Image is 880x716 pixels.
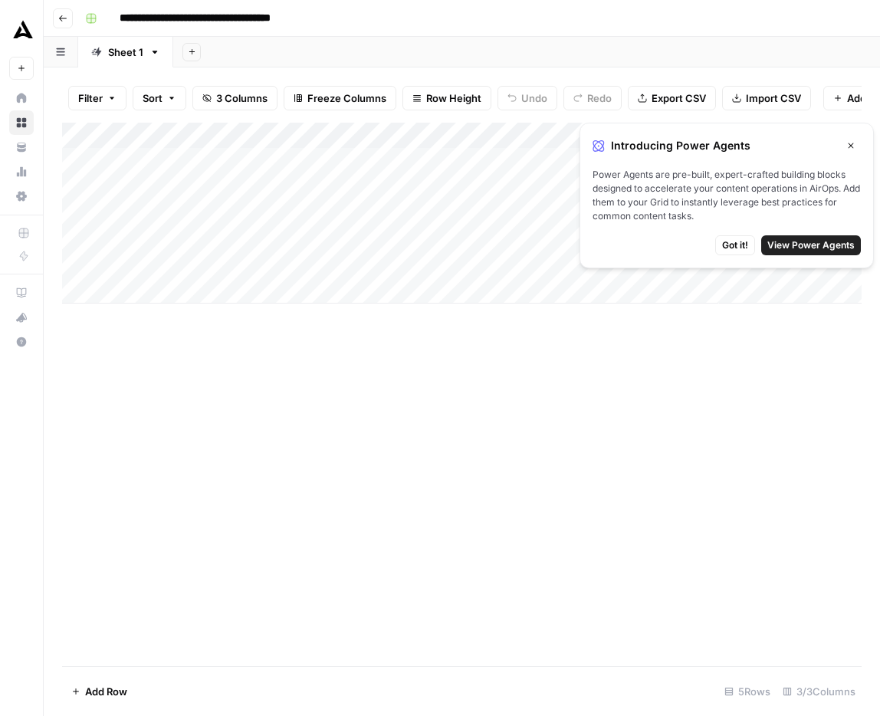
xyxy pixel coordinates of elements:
div: Sheet 1 [108,44,143,60]
span: Add Row [85,684,127,699]
div: 3/3 Columns [777,679,862,704]
span: Undo [521,90,547,106]
span: View Power Agents [767,238,855,252]
span: Import CSV [746,90,801,106]
button: Help + Support [9,330,34,354]
a: Usage [9,159,34,184]
div: What's new? [10,306,33,329]
a: Home [9,86,34,110]
a: AirOps Academy [9,281,34,305]
a: Browse [9,110,34,135]
button: Got it! [715,235,755,255]
button: Import CSV [722,86,811,110]
span: Got it! [722,238,748,252]
button: View Power Agents [761,235,861,255]
button: Undo [497,86,557,110]
a: Settings [9,184,34,209]
span: Sort [143,90,163,106]
button: Add Row [62,679,136,704]
button: 3 Columns [192,86,277,110]
button: Workspace: Animalz [9,12,34,51]
span: Filter [78,90,103,106]
a: Your Data [9,135,34,159]
div: 5 Rows [718,679,777,704]
span: Redo [587,90,612,106]
div: Introducing Power Agents [593,136,861,156]
span: Export CSV [652,90,706,106]
span: 3 Columns [216,90,268,106]
span: Power Agents are pre-built, expert-crafted building blocks designed to accelerate your content op... [593,168,861,223]
a: Sheet 1 [78,37,173,67]
button: What's new? [9,305,34,330]
button: Filter [68,86,126,110]
button: Freeze Columns [284,86,396,110]
img: Animalz Logo [9,18,37,45]
span: Freeze Columns [307,90,386,106]
button: Sort [133,86,186,110]
span: Row Height [426,90,481,106]
button: Row Height [402,86,491,110]
button: Export CSV [628,86,716,110]
button: Redo [563,86,622,110]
